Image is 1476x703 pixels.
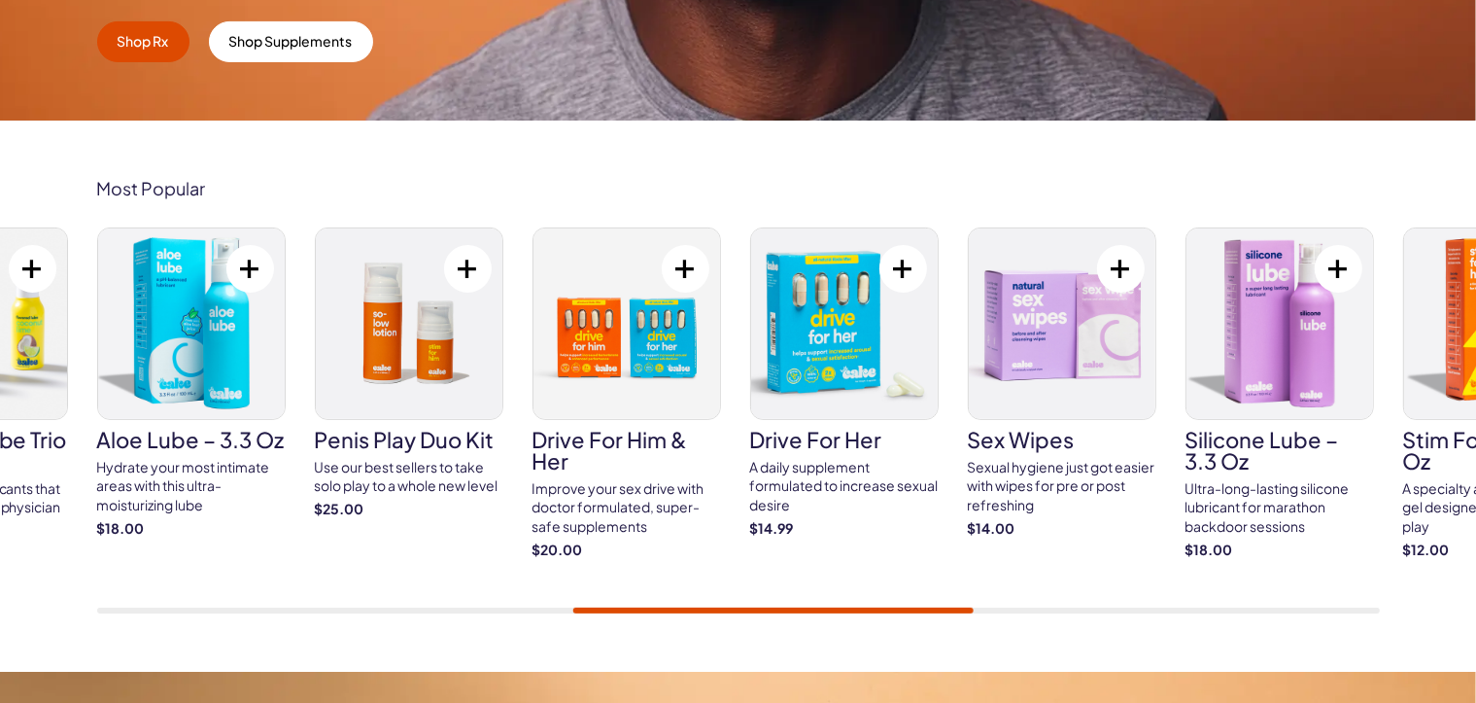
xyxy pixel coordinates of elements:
[315,429,503,450] h3: penis play duo kit
[968,458,1156,515] div: Sexual hygiene just got easier with wipes for pre or post refreshing
[315,458,503,496] div: Use our best sellers to take solo play to a whole new level
[97,458,286,515] div: Hydrate your most intimate areas with this ultra-moisturizing lube
[532,479,721,537] div: Improve your sex drive with doctor formulated, super-safe supplements
[532,541,721,560] strong: $20.00
[750,228,939,538] a: drive for her drive for her A daily supplement formulated to increase sexual desire $14.99
[1186,228,1373,419] img: Silicone Lube – 3.3 oz
[97,228,286,538] a: Aloe Lube – 3.3 oz Aloe Lube – 3.3 oz Hydrate your most intimate areas with this ultra-moisturizi...
[315,228,503,519] a: penis play duo kit penis play duo kit Use our best sellers to take solo play to a whole new level...
[1185,228,1374,559] a: Silicone Lube – 3.3 oz Silicone Lube – 3.3 oz Ultra-long-lasting silicone lubricant for marathon ...
[1185,429,1374,472] h3: Silicone Lube – 3.3 oz
[751,228,938,419] img: drive for her
[532,429,721,472] h3: drive for him & her
[1185,541,1374,560] strong: $18.00
[532,228,721,559] a: drive for him & her drive for him & her Improve your sex drive with doctor formulated, super-safe...
[533,228,720,419] img: drive for him & her
[968,519,1156,539] strong: $14.00
[98,228,285,419] img: Aloe Lube – 3.3 oz
[750,519,939,539] strong: $14.99
[97,21,189,62] a: Shop Rx
[750,458,939,515] div: A daily supplement formulated to increase sexual desire
[97,429,286,450] h3: Aloe Lube – 3.3 oz
[316,228,502,419] img: penis play duo kit
[968,429,1156,450] h3: sex wipes
[750,429,939,450] h3: drive for her
[315,500,503,519] strong: $25.00
[209,21,373,62] a: Shop Supplements
[1185,479,1374,537] div: Ultra-long-lasting silicone lubricant for marathon backdoor sessions
[969,228,1155,419] img: sex wipes
[968,228,1156,538] a: sex wipes sex wipes Sexual hygiene just got easier with wipes for pre or post refreshing $14.00
[97,519,286,539] strong: $18.00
